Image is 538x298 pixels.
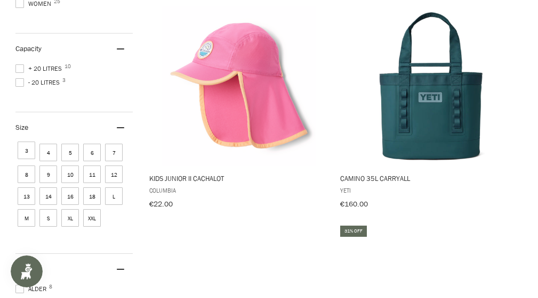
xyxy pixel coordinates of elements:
[39,187,57,205] span: Size: 14
[83,187,101,205] span: Size: 18
[340,186,520,195] span: YETI
[62,78,66,83] span: 3
[49,284,52,289] span: 8
[149,186,329,195] span: Columbia
[159,6,319,165] img: Columbia Kids Junior II Cachalot Wild Geranium / Peach / Tested Tough - Booley Galway
[15,78,63,87] span: - 20 Litres
[18,187,35,205] span: Size: 13
[338,6,521,212] a: Camino 35L Carryall
[61,187,79,205] span: Size: 16
[15,122,28,133] span: Size
[11,255,43,287] iframe: Button to open loyalty program pop-up
[18,209,35,227] span: Size: M
[83,165,101,183] span: Size: 11
[340,173,520,183] span: Camino 35L Carryall
[39,144,57,161] span: Size: 4
[18,142,35,159] span: Size: 3
[350,6,510,165] img: Yeti Camino 2.0 Carryall 35L Agave Teal - Booley Galway
[15,44,42,54] span: Capacity
[149,199,172,209] span: €22.00
[105,165,123,183] span: Size: 12
[15,64,65,73] span: + 20 Litres
[61,144,79,161] span: Size: 5
[105,144,123,161] span: Size: 7
[83,209,101,227] span: Size: XXL
[18,165,35,183] span: Size: 8
[83,144,101,161] span: Size: 6
[61,165,79,183] span: Size: 10
[65,64,71,69] span: 10
[340,199,367,209] span: €160.00
[61,209,79,227] span: Size: XL
[149,173,329,183] span: Kids Junior II Cachalot
[340,226,366,237] div: 31% off
[147,6,331,212] a: Kids Junior II Cachalot
[39,165,57,183] span: Size: 9
[105,187,123,205] span: Size: L
[15,284,50,294] span: Alder
[39,209,57,227] span: Size: S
